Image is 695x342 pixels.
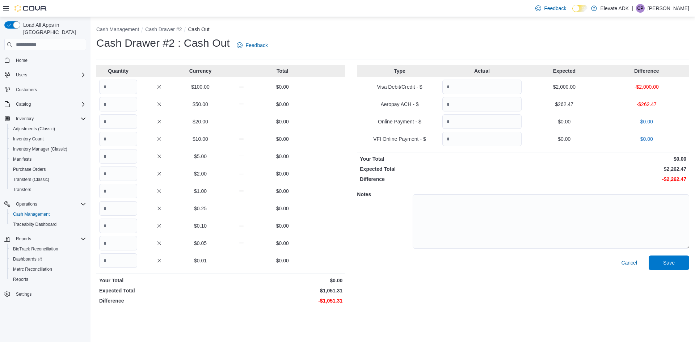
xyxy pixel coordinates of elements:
[13,56,30,65] a: Home
[10,245,86,253] span: BioTrack Reconciliation
[525,67,604,75] p: Expected
[16,72,27,78] span: Users
[13,114,86,123] span: Inventory
[99,287,219,294] p: Expected Total
[442,67,522,75] p: Actual
[99,132,137,146] input: Quantity
[13,136,44,142] span: Inventory Count
[648,4,689,13] p: [PERSON_NAME]
[13,290,34,299] a: Settings
[1,234,89,244] button: Reports
[264,222,302,229] p: $0.00
[1,70,89,80] button: Users
[181,153,219,160] p: $5.00
[10,265,86,274] span: Metrc Reconciliation
[10,255,45,263] a: Dashboards
[13,71,86,79] span: Users
[636,4,645,13] div: Chase Pippin
[10,245,61,253] a: BioTrack Reconciliation
[222,297,342,304] p: -$1,051.31
[99,201,137,216] input: Quantity
[7,174,89,185] button: Transfers (Classic)
[663,259,675,266] span: Save
[442,114,522,129] input: Quantity
[13,200,40,208] button: Operations
[16,87,37,93] span: Customers
[264,170,302,177] p: $0.00
[621,259,637,266] span: Cancel
[16,58,28,63] span: Home
[13,114,37,123] button: Inventory
[99,149,137,164] input: Quantity
[1,55,89,65] button: Home
[7,154,89,164] button: Manifests
[13,211,50,217] span: Cash Management
[13,146,67,152] span: Inventory Manager (Classic)
[16,116,34,122] span: Inventory
[607,118,686,125] p: $0.00
[1,84,89,95] button: Customers
[16,236,31,242] span: Reports
[181,240,219,247] p: $0.05
[13,235,34,243] button: Reports
[13,126,55,132] span: Adjustments (Classic)
[99,114,137,129] input: Quantity
[245,42,268,49] span: Feedback
[10,145,70,153] a: Inventory Manager (Classic)
[13,55,86,64] span: Home
[13,266,52,272] span: Metrc Reconciliation
[1,99,89,109] button: Catalog
[442,97,522,111] input: Quantity
[10,165,49,174] a: Purchase Orders
[607,101,686,108] p: -$262.47
[360,155,522,162] p: Your Total
[16,101,31,107] span: Catalog
[13,246,58,252] span: BioTrack Reconciliation
[181,67,219,75] p: Currency
[181,187,219,195] p: $1.00
[13,187,31,193] span: Transfers
[360,176,522,183] p: Difference
[525,83,604,90] p: $2,000.00
[572,5,587,12] input: Dark Mode
[16,291,31,297] span: Settings
[7,144,89,154] button: Inventory Manager (Classic)
[13,276,28,282] span: Reports
[181,257,219,264] p: $0.01
[264,205,302,212] p: $0.00
[181,118,219,125] p: $20.00
[525,101,604,108] p: $262.47
[601,4,629,13] p: Elevate ADK
[181,135,219,143] p: $10.00
[525,135,604,143] p: $0.00
[10,155,86,164] span: Manifests
[13,100,34,109] button: Catalog
[525,118,604,125] p: $0.00
[13,166,46,172] span: Purchase Orders
[181,222,219,229] p: $0.10
[10,255,86,263] span: Dashboards
[13,235,86,243] span: Reports
[10,135,86,143] span: Inventory Count
[7,274,89,284] button: Reports
[13,85,40,94] a: Customers
[181,170,219,177] p: $2.00
[96,26,689,34] nav: An example of EuiBreadcrumbs
[360,101,439,108] p: Aeropay ACH - $
[525,155,686,162] p: $0.00
[360,165,522,173] p: Expected Total
[264,187,302,195] p: $0.00
[10,135,47,143] a: Inventory Count
[13,221,56,227] span: Traceabilty Dashboard
[181,205,219,212] p: $0.25
[7,164,89,174] button: Purchase Orders
[264,101,302,108] p: $0.00
[607,67,686,75] p: Difference
[99,253,137,268] input: Quantity
[99,166,137,181] input: Quantity
[10,124,58,133] a: Adjustments (Classic)
[10,220,59,229] a: Traceabilty Dashboard
[13,200,86,208] span: Operations
[10,124,86,133] span: Adjustments (Classic)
